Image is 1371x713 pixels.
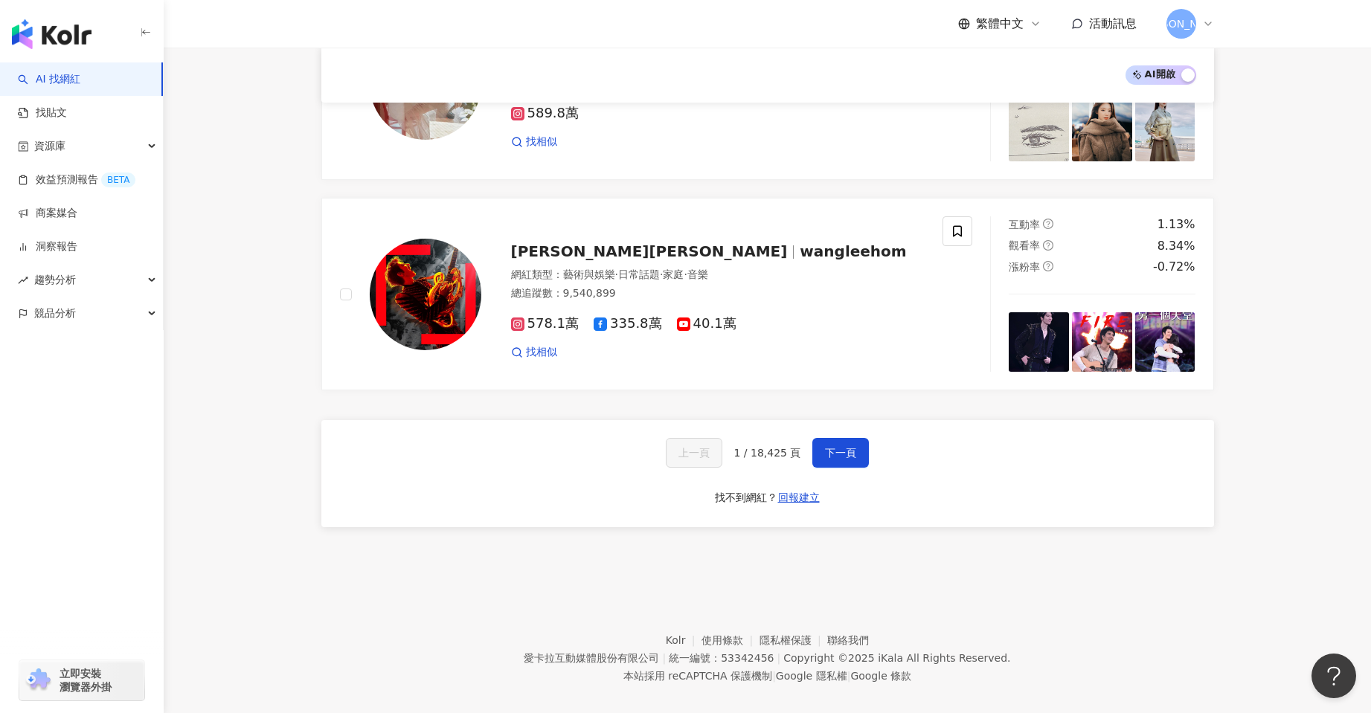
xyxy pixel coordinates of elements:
span: 音樂 [687,268,708,280]
span: 繁體中文 [976,16,1024,32]
span: 互動率 [1009,219,1040,230]
span: · [615,268,618,280]
span: 找相似 [526,135,557,149]
span: 找相似 [526,345,557,360]
a: 商案媒合 [18,206,77,221]
a: 找貼文 [18,106,67,120]
img: post-image [1135,312,1195,372]
a: 聯絡我們 [827,634,869,646]
span: | [662,652,666,664]
a: searchAI 找網紅 [18,72,80,87]
button: 下一頁 [812,438,869,468]
span: 藝術與娛樂 [563,268,615,280]
a: Google 條款 [850,670,911,682]
a: Kolr [666,634,701,646]
span: rise [18,275,28,285]
span: 家庭 [663,268,684,280]
a: 隱私權保護 [760,634,828,646]
span: 1 / 18,425 頁 [734,447,801,459]
span: wangleehom [800,242,906,260]
img: post-image [1072,312,1132,372]
img: KOL Avatar [370,239,481,350]
a: chrome extension立即安裝 瀏覽器外掛 [19,660,144,700]
span: 日常話題 [618,268,660,280]
button: 回報建立 [777,485,821,509]
a: 洞察報告 [18,239,77,254]
img: post-image [1135,101,1195,161]
div: 找不到網紅？ [715,491,777,506]
span: question-circle [1043,240,1053,251]
span: question-circle [1043,219,1053,229]
span: 競品分析 [34,297,76,330]
div: 總追蹤數 ： 9,540,899 [511,286,925,301]
span: · [660,268,663,280]
span: 40.1萬 [677,316,736,332]
div: 愛卡拉互動媒體股份有限公司 [524,652,659,664]
button: 上一頁 [666,438,722,468]
span: 589.8萬 [511,106,579,121]
span: | [772,670,776,682]
div: -0.72% [1153,259,1195,275]
span: question-circle [1043,261,1053,271]
span: 578.1萬 [511,316,579,332]
a: 效益預測報告BETA [18,172,135,187]
img: post-image [1009,101,1069,161]
div: 統一編號：53342456 [669,652,774,664]
img: chrome extension [24,668,53,692]
a: 使用條款 [701,634,760,646]
img: post-image [1009,312,1069,372]
a: 找相似 [511,345,557,360]
img: post-image [1072,101,1132,161]
span: [PERSON_NAME] [1137,16,1224,32]
div: 網紅類型 ： [511,268,925,283]
a: Google 隱私權 [776,670,847,682]
span: 資源庫 [34,129,65,163]
div: Copyright © 2025 All Rights Reserved. [783,652,1010,664]
a: KOL Avatar[PERSON_NAME][PERSON_NAME]wangleehom網紅類型：藝術與娛樂·日常話題·家庭·音樂總追蹤數：9,540,899578.1萬335.8萬40.1... [321,198,1214,390]
a: iKala [878,652,903,664]
span: | [847,670,851,682]
span: · [684,268,687,280]
span: 趨勢分析 [34,263,76,297]
a: 找相似 [511,135,557,149]
span: 漲粉率 [1009,261,1040,273]
span: [PERSON_NAME][PERSON_NAME] [511,242,788,260]
span: 本站採用 reCAPTCHA 保護機制 [623,667,911,685]
span: 活動訊息 [1089,16,1137,30]
span: 觀看率 [1009,239,1040,251]
img: logo [12,19,91,49]
span: 立即安裝 瀏覽器外掛 [60,667,112,694]
span: | [777,652,780,664]
span: 下一頁 [825,447,856,459]
span: 回報建立 [778,491,820,503]
span: 335.8萬 [594,316,662,332]
div: 8.34% [1158,238,1195,254]
iframe: Help Scout Beacon - Open [1311,654,1356,698]
div: 1.13% [1158,216,1195,233]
